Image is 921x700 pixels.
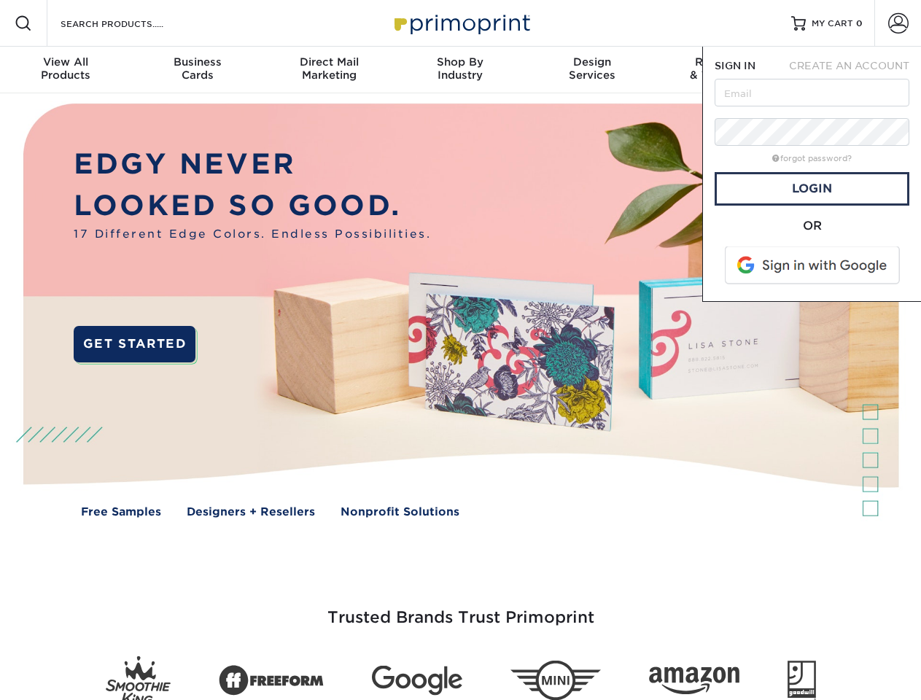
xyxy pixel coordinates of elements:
p: LOOKED SO GOOD. [74,185,431,227]
div: Cards [131,55,263,82]
a: GET STARTED [74,326,195,362]
a: BusinessCards [131,47,263,93]
h3: Trusted Brands Trust Primoprint [34,573,887,645]
div: Services [526,55,658,82]
span: Shop By [395,55,526,69]
a: Designers + Resellers [187,504,315,521]
span: Business [131,55,263,69]
p: EDGY NEVER [74,144,431,185]
iframe: Google Customer Reviews [4,656,124,695]
a: Shop ByIndustry [395,47,526,93]
img: Amazon [649,667,739,695]
input: SEARCH PRODUCTS..... [59,15,201,32]
span: CREATE AN ACCOUNT [789,60,909,71]
div: Marketing [263,55,395,82]
img: Primoprint [388,7,534,39]
a: Free Samples [81,504,161,521]
a: Login [715,172,909,206]
span: 17 Different Edge Colors. Endless Possibilities. [74,226,431,243]
a: DesignServices [526,47,658,93]
a: Nonprofit Solutions [341,504,459,521]
span: Direct Mail [263,55,395,69]
input: Email [715,79,909,106]
div: Industry [395,55,526,82]
span: Design [526,55,658,69]
span: Resources [658,55,789,69]
span: SIGN IN [715,60,755,71]
span: MY CART [812,17,853,30]
a: forgot password? [772,154,852,163]
span: 0 [856,18,863,28]
a: Resources& Templates [658,47,789,93]
div: OR [715,217,909,235]
a: Direct MailMarketing [263,47,395,93]
img: Goodwill [788,661,816,700]
div: & Templates [658,55,789,82]
img: Google [372,666,462,696]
